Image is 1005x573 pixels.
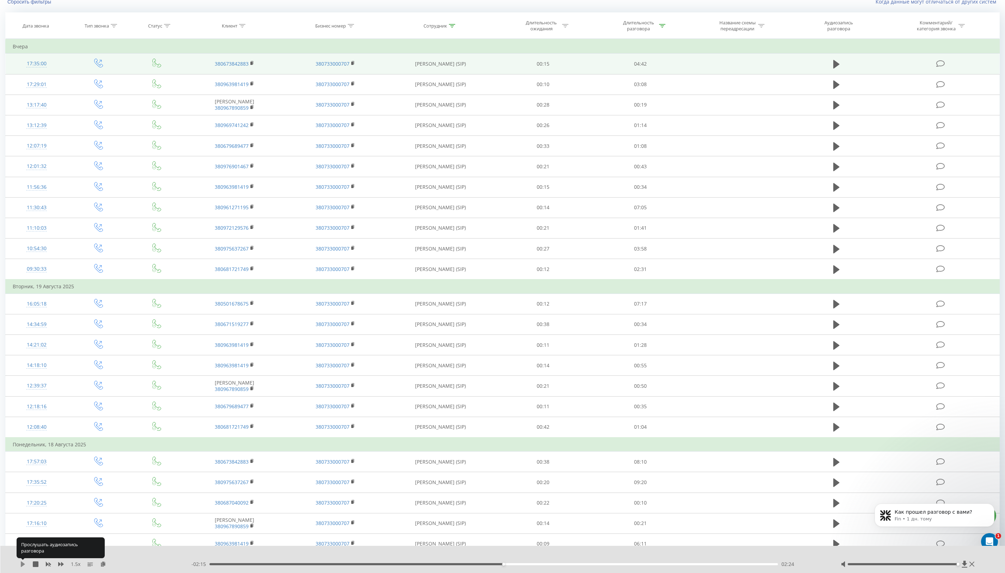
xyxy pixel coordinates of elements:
span: - 02:15 [191,561,209,568]
a: 380975637267 [215,245,249,252]
td: Понедельник, 18 Августа 2025 [6,438,1000,452]
td: 03:08 [592,74,689,95]
div: Название схемы переадресации [719,20,756,32]
td: 00:34 [592,177,689,197]
td: Вчера [6,40,1000,54]
td: [PERSON_NAME] (SIP) [386,197,494,218]
td: 00:15 [495,177,592,197]
div: Accessibility label [502,563,505,566]
a: 380501678675 [215,300,249,307]
td: 01:08 [592,136,689,156]
td: 00:12 [495,294,592,314]
td: 00:34 [592,314,689,334]
a: 380733000707 [316,81,349,88]
td: 00:21 [495,156,592,177]
a: 380733000707 [316,382,349,389]
div: 17:29:01 [13,78,61,91]
td: 02:31 [592,259,689,280]
td: [PERSON_NAME] (SIP) [386,239,494,259]
a: 380679689477 [215,403,249,410]
a: 380733000707 [316,101,349,108]
div: 12:07:19 [13,139,61,153]
td: [PERSON_NAME] (SIP) [386,259,494,280]
td: 00:12 [495,259,592,280]
div: Тип звонка [85,23,109,29]
a: 380687040092 [215,499,249,506]
a: 380733000707 [316,458,349,465]
a: 380967890859 [215,386,249,392]
a: 380733000707 [316,520,349,526]
div: 12:39:37 [13,379,61,393]
td: 00:22 [495,493,592,513]
td: 00:38 [495,452,592,472]
td: 00:11 [495,335,592,355]
div: 17:20:25 [13,496,61,510]
div: 11:10:03 [13,221,61,235]
td: [PERSON_NAME] (SIP) [386,376,494,396]
a: 380733000707 [316,122,349,128]
div: Статус [148,23,162,29]
td: 00:10 [495,74,592,95]
div: 09:30:33 [13,262,61,276]
div: 14:34:59 [13,318,61,331]
div: Бизнес номер [315,23,346,29]
td: 00:11 [495,396,592,417]
span: 1.5 x [71,561,80,568]
a: 380733000707 [316,60,349,67]
div: 17:35:52 [13,475,61,489]
a: 380963981419 [215,183,249,190]
td: [PERSON_NAME] (SIP) [386,335,494,355]
a: 380733000707 [316,423,349,430]
a: 380967890859 [215,523,249,530]
td: [PERSON_NAME] (SIP) [386,513,494,533]
a: 380681721749 [215,423,249,430]
td: [PERSON_NAME] (SIP) [386,396,494,417]
td: [PERSON_NAME] (SIP) [386,355,494,376]
div: 12:01:32 [13,159,61,173]
td: 00:14 [495,197,592,218]
td: [PERSON_NAME] [184,513,285,533]
td: 09:20 [592,472,689,493]
td: [PERSON_NAME] [184,95,285,115]
div: Длительность ожидания [523,20,560,32]
td: 00:26 [495,115,592,135]
div: Дата звонка [23,23,49,29]
a: 380972129576 [215,224,249,231]
a: 380733000707 [316,143,349,149]
td: 00:43 [592,156,689,177]
div: 11:56:36 [13,180,61,194]
td: [PERSON_NAME] (SIP) [386,54,494,74]
div: Аудиозапись разговора [816,20,861,32]
td: 00:09 [495,533,592,554]
td: [PERSON_NAME] (SIP) [386,218,494,238]
div: Длительность разговора [620,20,657,32]
a: 380681721749 [215,266,249,272]
a: 380733000707 [316,245,349,252]
td: [PERSON_NAME] (SIP) [386,472,494,493]
div: 12:18:16 [13,400,61,414]
div: 14:21:02 [13,338,61,352]
a: 380963981419 [215,540,249,547]
td: [PERSON_NAME] (SIP) [386,452,494,472]
td: 03:58 [592,239,689,259]
td: 00:21 [592,513,689,533]
td: 01:04 [592,417,689,438]
td: [PERSON_NAME] (SIP) [386,136,494,156]
td: [PERSON_NAME] (SIP) [386,493,494,513]
div: 14:18:10 [13,358,61,372]
a: 380963981419 [215,342,249,348]
div: 16:05:18 [13,297,61,311]
span: 1 [995,533,1001,539]
td: 00:28 [495,95,592,115]
div: Прослушать аудиозапись разговора [17,537,105,558]
td: [PERSON_NAME] [184,376,285,396]
iframe: Intercom live chat [981,533,998,550]
td: 00:21 [495,218,592,238]
td: [PERSON_NAME] (SIP) [386,314,494,334]
a: 380733000707 [316,183,349,190]
a: 380733000707 [316,403,349,410]
div: 13:17:40 [13,98,61,112]
a: 380963981419 [215,362,249,369]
